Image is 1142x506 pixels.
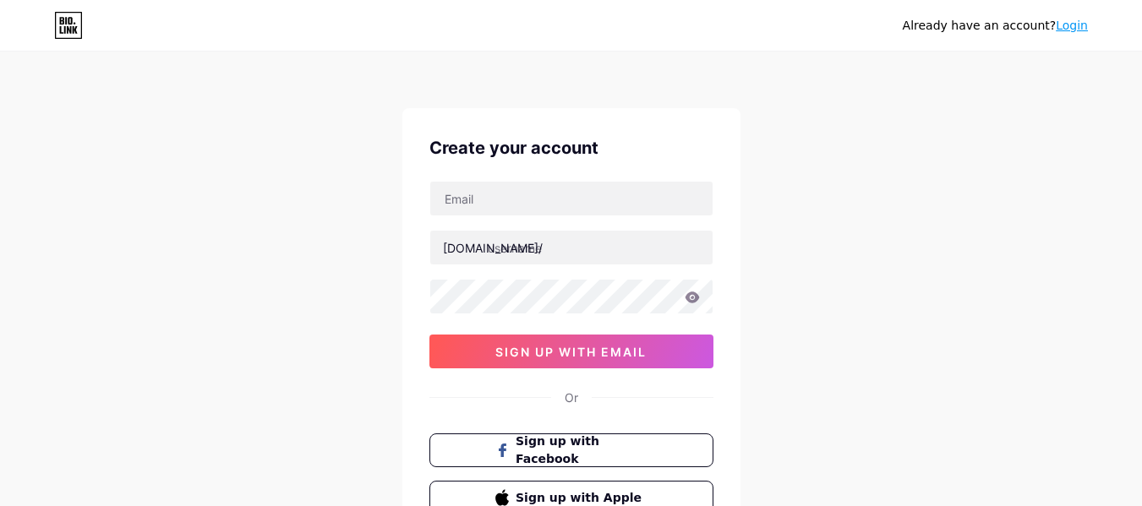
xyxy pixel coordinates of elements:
[495,345,647,359] span: sign up with email
[516,433,647,468] span: Sign up with Facebook
[430,182,713,215] input: Email
[430,231,713,264] input: username
[443,239,543,257] div: [DOMAIN_NAME]/
[429,433,713,467] button: Sign up with Facebook
[429,135,713,161] div: Create your account
[565,389,578,406] div: Or
[1056,19,1088,32] a: Login
[903,17,1088,35] div: Already have an account?
[429,335,713,368] button: sign up with email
